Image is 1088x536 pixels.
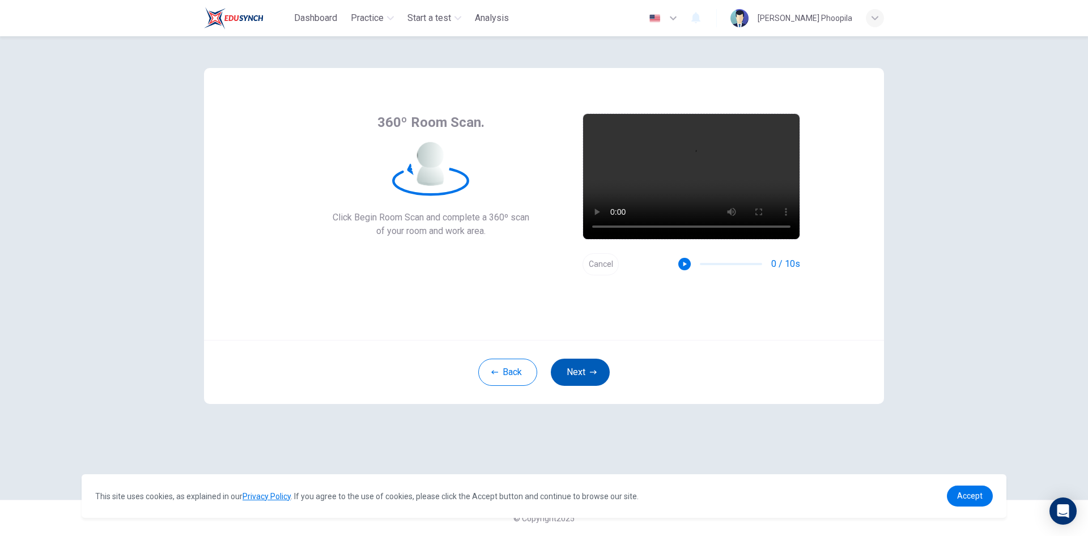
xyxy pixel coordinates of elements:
div: [PERSON_NAME] Phoopila [758,11,852,25]
span: Practice [351,11,384,25]
span: Accept [957,491,983,500]
span: Dashboard [294,11,337,25]
img: Train Test logo [204,7,263,29]
span: Click Begin Room Scan and complete a 360º scan [333,211,529,224]
span: © Copyright 2025 [513,514,575,523]
a: Train Test logo [204,7,290,29]
div: cookieconsent [82,474,1006,518]
img: en [648,14,662,23]
a: dismiss cookie message [947,486,993,507]
img: Profile picture [730,9,749,27]
button: Practice [346,8,398,28]
a: Privacy Policy [243,492,291,501]
span: of your room and work area. [333,224,529,238]
span: Analysis [475,11,509,25]
div: Open Intercom Messenger [1049,497,1077,525]
button: Cancel [583,253,619,275]
button: Back [478,359,537,386]
button: Next [551,359,610,386]
button: Dashboard [290,8,342,28]
span: 360º Room Scan. [377,113,484,131]
span: Start a test [407,11,451,25]
span: 0 / 10s [771,257,800,271]
span: This site uses cookies, as explained in our . If you agree to the use of cookies, please click th... [95,492,639,501]
button: Analysis [470,8,513,28]
button: Start a test [403,8,466,28]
